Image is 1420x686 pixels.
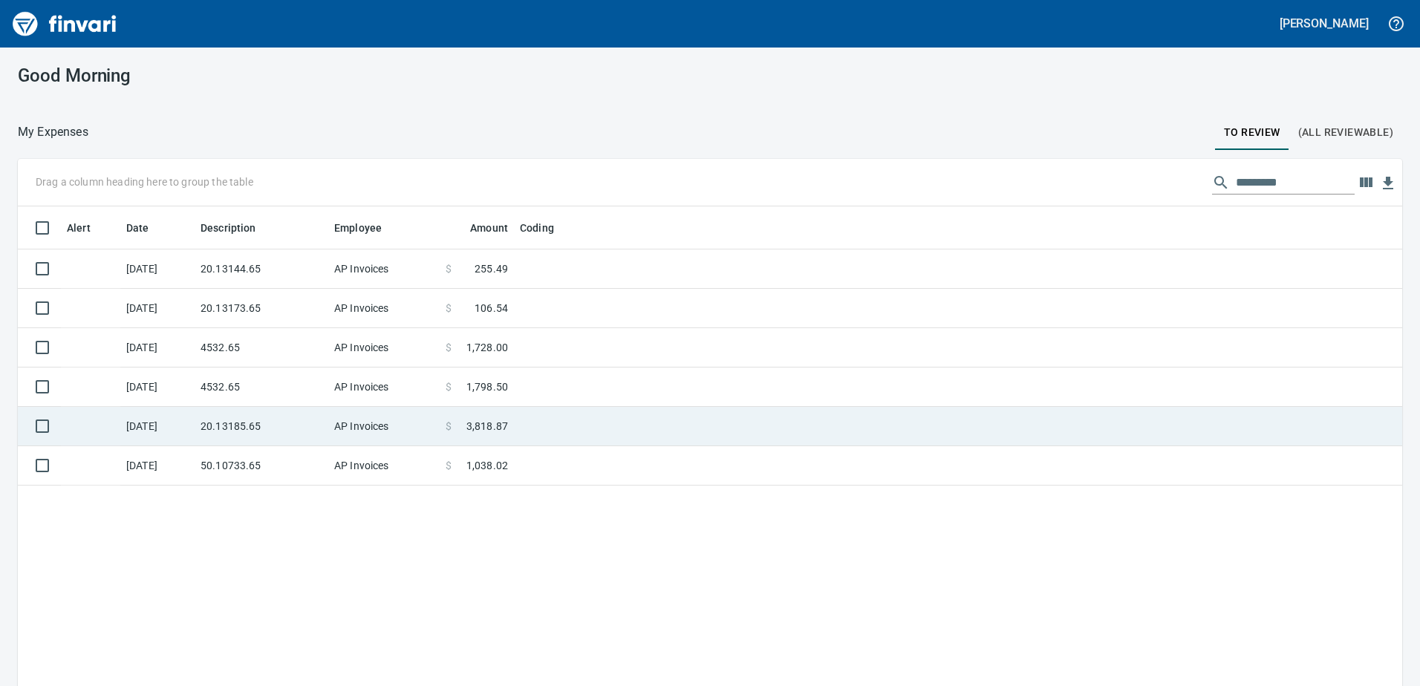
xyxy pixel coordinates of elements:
img: Finvari [9,6,120,42]
span: 255.49 [475,261,508,276]
span: 106.54 [475,301,508,316]
td: AP Invoices [328,328,440,367]
span: $ [446,419,452,434]
span: $ [446,379,452,394]
td: [DATE] [120,446,195,486]
span: $ [446,301,452,316]
button: [PERSON_NAME] [1276,12,1372,35]
span: Amount [451,219,508,237]
td: 4532.65 [195,367,328,407]
span: To Review [1224,123,1280,142]
span: Alert [67,219,110,237]
span: Coding [520,219,554,237]
p: My Expenses [18,123,88,141]
td: [DATE] [120,367,195,407]
span: 3,818.87 [466,419,508,434]
td: 4532.65 [195,328,328,367]
button: Download Table [1377,172,1399,195]
span: $ [446,340,452,355]
td: 20.13173.65 [195,289,328,328]
span: $ [446,261,452,276]
span: $ [446,458,452,473]
td: AP Invoices [328,289,440,328]
td: AP Invoices [328,446,440,486]
span: 1,728.00 [466,340,508,355]
td: 20.13144.65 [195,249,328,289]
h3: Good Morning [18,65,455,86]
td: [DATE] [120,289,195,328]
span: Employee [334,219,382,237]
td: 50.10733.65 [195,446,328,486]
td: 20.13185.65 [195,407,328,446]
td: AP Invoices [328,367,440,407]
span: Description [201,219,276,237]
span: 1,038.02 [466,458,508,473]
span: Coding [520,219,573,237]
span: Employee [334,219,401,237]
button: Choose columns to display [1355,171,1377,194]
span: 1,798.50 [466,379,508,394]
span: Alert [67,219,91,237]
td: [DATE] [120,328,195,367]
span: Description [201,219,256,237]
span: Date [126,219,169,237]
td: [DATE] [120,249,195,289]
span: Amount [470,219,508,237]
td: AP Invoices [328,249,440,289]
nav: breadcrumb [18,123,88,141]
h5: [PERSON_NAME] [1280,16,1369,31]
td: [DATE] [120,407,195,446]
span: (All Reviewable) [1298,123,1393,142]
span: Date [126,219,149,237]
p: Drag a column heading here to group the table [36,174,253,189]
td: AP Invoices [328,407,440,446]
